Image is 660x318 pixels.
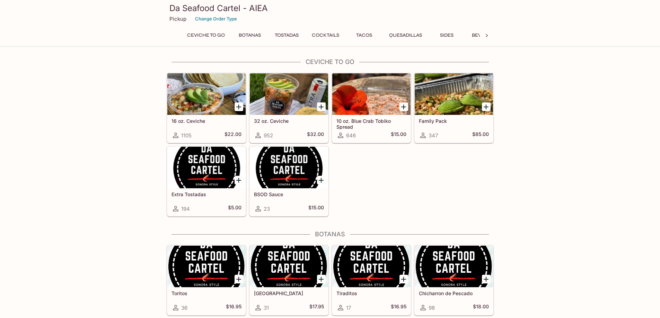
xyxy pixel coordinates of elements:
[332,246,411,287] div: Tiraditos
[169,16,186,22] p: Pickup
[167,246,246,287] div: Toritos
[336,118,406,129] h5: 10 oz. Blue Crab Tobiko Spread
[317,176,326,184] button: Add BSOD Sauce
[171,118,241,124] h5: 16 oz. Ceviche
[249,73,328,143] a: 32 oz. Ceviche952$32.00
[429,305,435,311] span: 98
[167,73,246,115] div: 16 oz. Ceviche
[250,73,328,115] div: 32 oz. Ceviche
[391,303,406,312] h5: $16.95
[317,102,326,111] button: Add 32 oz. Ceviche
[254,191,324,197] h5: BSOD Sauce
[235,176,243,184] button: Add Extra Tostadas
[472,131,489,139] h5: $85.00
[415,246,493,287] div: Chicharron de Pescado
[385,30,426,40] button: Quesadillas
[332,73,411,115] div: 10 oz. Blue Crab Tobiko Spread
[254,118,324,124] h5: 32 oz. Ceviche
[399,102,408,111] button: Add 10 oz. Blue Crab Tobiko Spread
[254,290,324,296] h5: [GEOGRAPHIC_DATA]
[419,118,489,124] h5: Family Pack
[167,245,246,315] a: Toritos36$16.95
[171,290,241,296] h5: Toritos
[226,303,241,312] h5: $16.95
[167,230,494,238] h4: Botanas
[264,206,270,212] span: 23
[473,303,489,312] h5: $18.00
[171,191,241,197] h5: Extra Tostadas
[181,132,192,139] span: 1105
[308,205,324,213] h5: $15.00
[419,290,489,296] h5: Chicharron de Pescado
[234,30,265,40] button: Botanas
[167,146,246,216] a: Extra Tostadas194$5.00
[250,246,328,287] div: Chipilon
[192,13,240,24] button: Change Order Type
[167,73,246,143] a: 16 oz. Ceviche1105$22.00
[429,132,438,139] span: 347
[167,58,494,66] h4: Ceviche To Go
[309,303,324,312] h5: $17.95
[391,131,406,139] h5: $15.00
[308,30,343,40] button: Cocktails
[336,290,406,296] h5: Tiraditos
[332,73,411,143] a: 10 oz. Blue Crab Tobiko Spread646$15.00
[271,30,302,40] button: Tostadas
[249,146,328,216] a: BSOD Sauce23$15.00
[332,245,411,315] a: Tiraditos17$16.95
[249,245,328,315] a: [GEOGRAPHIC_DATA]31$17.95
[414,73,493,143] a: Family Pack347$85.00
[415,73,493,115] div: Family Pack
[264,132,273,139] span: 952
[181,206,190,212] span: 194
[482,102,491,111] button: Add Family Pack
[399,275,408,283] button: Add Tiraditos
[183,30,229,40] button: Ceviche To Go
[169,3,491,13] h3: Da Seafood Cartel - AIEA
[431,30,463,40] button: Sides
[235,275,243,283] button: Add Toritos
[167,147,246,188] div: Extra Tostadas
[346,132,356,139] span: 646
[307,131,324,139] h5: $32.00
[228,205,241,213] h5: $5.00
[225,131,241,139] h5: $22.00
[235,102,243,111] button: Add 16 oz. Ceviche
[317,275,326,283] button: Add Chipilon
[482,275,491,283] button: Add Chicharron de Pescado
[468,30,504,40] button: Beverages
[414,245,493,315] a: Chicharron de Pescado98$18.00
[250,147,328,188] div: BSOD Sauce
[346,305,351,311] span: 17
[181,305,187,311] span: 36
[264,305,269,311] span: 31
[349,30,380,40] button: Tacos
